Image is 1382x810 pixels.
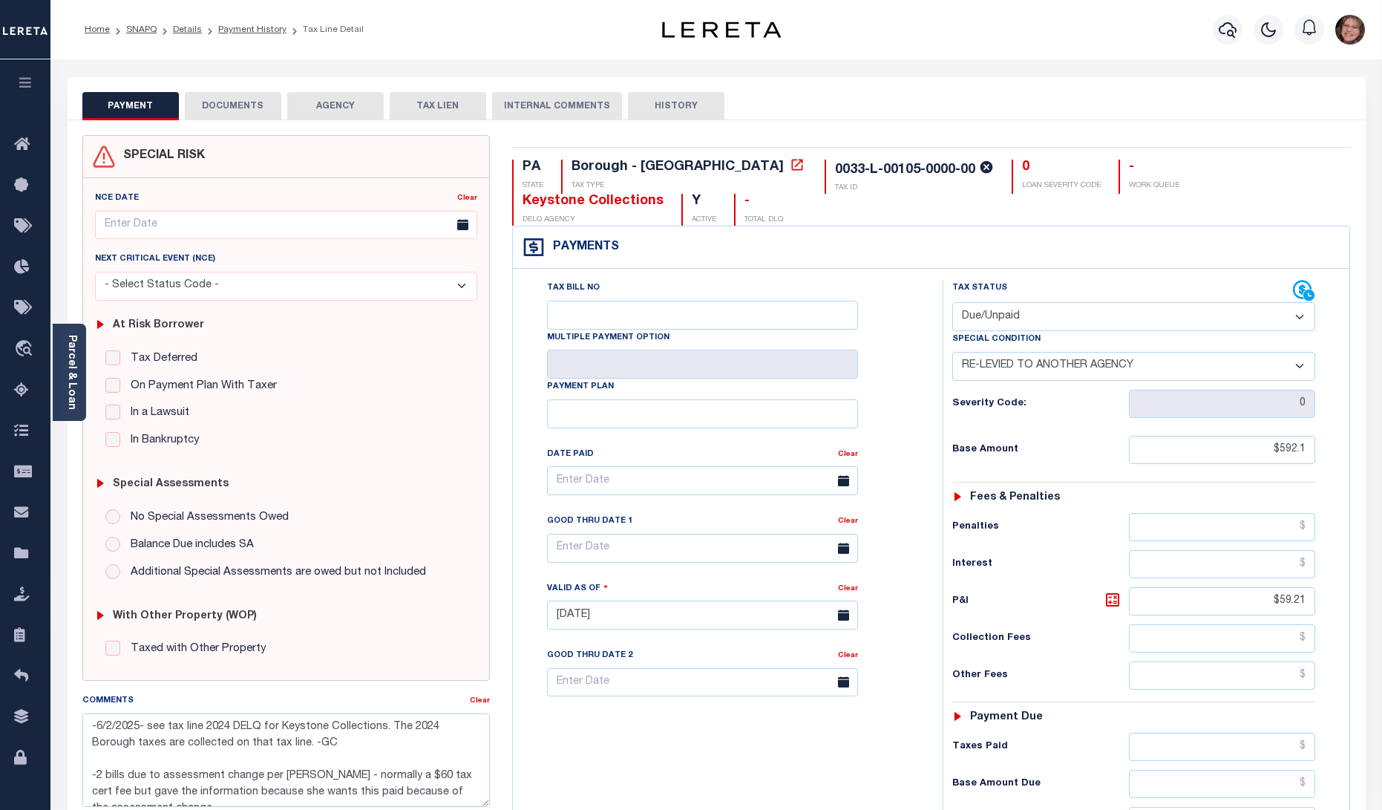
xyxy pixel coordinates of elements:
[390,92,486,120] button: TAX LIEN
[14,340,38,359] i: travel_explore
[1129,160,1179,176] div: -
[123,641,266,658] label: Taxed with Other Property
[1129,624,1316,653] input: $
[952,282,1007,295] label: Tax Status
[692,194,716,210] div: Y
[838,451,858,458] a: Clear
[547,668,858,697] input: Enter Date
[547,381,614,393] label: Payment Plan
[523,215,664,226] p: DELQ AGENCY
[1129,662,1316,690] input: $
[628,92,724,120] button: HISTORY
[952,591,1129,612] h6: P&I
[66,335,76,410] a: Parcel & Loan
[970,711,1043,724] h6: Payment due
[952,444,1129,456] h6: Base Amount
[218,25,286,34] a: Payment History
[547,601,858,630] input: Enter Date
[116,149,205,163] h4: SPECIAL RISK
[82,695,134,708] label: Comments
[952,333,1041,346] label: Special Condition
[692,215,716,226] p: ACTIVE
[85,25,110,34] a: Home
[113,610,257,623] h6: with Other Property (WOP)
[470,697,490,705] a: Clear
[835,183,994,194] p: TAX ID
[952,398,1129,410] h6: Severity Code:
[547,534,858,563] input: Enter Date
[523,160,543,176] div: PA
[952,778,1129,790] h6: Base Amount Due
[123,537,254,554] label: Balance Due includes SA
[457,195,477,202] a: Clear
[547,650,632,662] label: Good Thru Date 2
[95,253,215,266] label: Next Critical Event (NCE)
[1129,733,1316,761] input: $
[287,92,384,120] button: AGENCY
[952,741,1129,753] h6: Taxes Paid
[744,194,783,210] div: -
[835,163,975,177] div: 0033-L-00105-0000-00
[123,509,289,526] label: No Special Assessments Owed
[123,378,277,395] label: On Payment Plan With Taxer
[547,448,594,461] label: Date Paid
[185,92,281,120] button: DOCUMENTS
[286,23,364,36] li: Tax Line Detail
[838,652,858,659] a: Clear
[838,585,858,592] a: Clear
[952,558,1129,570] h6: Interest
[952,633,1129,644] h6: Collection Fees
[95,211,478,240] input: Enter Date
[1129,513,1316,541] input: $
[970,491,1060,504] h6: Fees & Penalties
[547,515,632,528] label: Good Thru Date 1
[123,432,200,449] label: In Bankruptcy
[838,517,858,525] a: Clear
[572,160,784,174] div: Borough - [GEOGRAPHIC_DATA]
[744,215,783,226] p: TOTAL DLQ
[572,180,807,192] p: TAX TYPE
[123,564,426,581] label: Additional Special Assessments are owed but not Included
[523,194,664,210] div: Keystone Collections
[547,282,600,295] label: Tax Bill No
[547,581,608,595] label: Valid as Of
[1022,180,1101,192] p: LOAN SEVERITY CODE
[113,319,204,332] h6: At Risk Borrower
[173,25,202,34] a: Details
[952,670,1129,682] h6: Other Fees
[1129,436,1316,464] input: $
[662,22,781,38] img: logo-dark.svg
[1129,770,1316,798] input: $
[123,350,197,368] label: Tax Deferred
[1129,180,1179,192] p: WORK QUEUE
[492,92,622,120] button: INTERNAL COMMENTS
[523,180,543,192] p: STATE
[113,478,229,491] h6: Special Assessments
[82,92,179,120] button: PAYMENT
[952,521,1129,533] h6: Penalties
[1129,587,1316,615] input: $
[1022,160,1101,176] div: 0
[95,192,139,205] label: NCE Date
[123,405,189,422] label: In a Lawsuit
[1129,550,1316,578] input: $
[546,241,619,255] h4: Payments
[547,466,858,495] input: Enter Date
[547,332,669,344] label: Multiple Payment Option
[126,25,157,34] a: SNAPQ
